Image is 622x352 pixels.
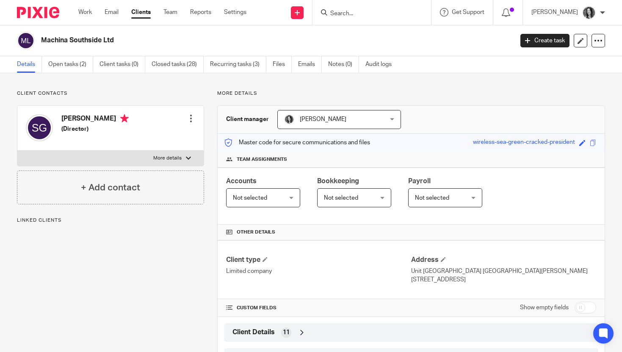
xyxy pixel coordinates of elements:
a: Team [163,8,177,16]
a: Reports [190,8,211,16]
a: Recurring tasks (3) [210,56,266,73]
h5: (Director) [61,125,129,133]
h4: Client type [226,256,411,264]
p: Unit [GEOGRAPHIC_DATA] [GEOGRAPHIC_DATA][PERSON_NAME] [411,267,596,275]
span: Accounts [226,178,257,184]
span: Other details [237,229,275,236]
a: Email [105,8,119,16]
a: Emails [298,56,322,73]
p: Master code for secure communications and files [224,138,370,147]
a: Create task [520,34,569,47]
span: 11 [283,328,290,337]
a: Clients [131,8,151,16]
input: Search [329,10,406,18]
p: [STREET_ADDRESS] [411,275,596,284]
span: Get Support [452,9,484,15]
img: svg%3E [26,114,53,141]
p: [PERSON_NAME] [531,8,578,16]
p: Linked clients [17,217,204,224]
span: Not selected [415,195,449,201]
img: Pixie [17,7,59,18]
p: More details [153,155,182,162]
i: Primary [120,114,129,123]
a: Closed tasks (28) [152,56,204,73]
p: Client contacts [17,90,204,97]
img: brodie%203%20small.jpg [582,6,596,19]
a: Settings [224,8,246,16]
a: Work [78,8,92,16]
div: wireless-sea-green-cracked-president [473,138,575,148]
h4: Address [411,256,596,264]
a: Notes (0) [328,56,359,73]
a: Details [17,56,42,73]
label: Show empty fields [520,303,569,312]
span: Not selected [233,195,267,201]
img: brodie%203%20small.jpg [284,114,294,124]
h2: Machina Southside Ltd [41,36,415,45]
img: svg%3E [17,32,35,49]
p: Limited company [226,267,411,275]
h4: [PERSON_NAME] [61,114,129,125]
span: Payroll [408,178,431,184]
h4: + Add contact [81,181,140,194]
span: Client Details [232,328,275,337]
h4: CUSTOM FIELDS [226,305,411,311]
a: Open tasks (2) [48,56,93,73]
span: Not selected [324,195,358,201]
h3: Client manager [226,115,269,124]
a: Client tasks (0) [100,56,145,73]
a: Audit logs [365,56,398,73]
span: Team assignments [237,156,287,163]
span: Bookkeeping [317,178,359,184]
p: More details [217,90,605,97]
span: [PERSON_NAME] [300,116,346,122]
a: Files [273,56,292,73]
